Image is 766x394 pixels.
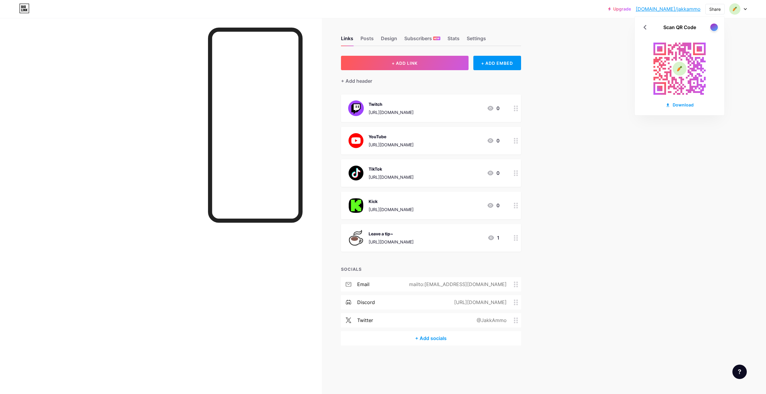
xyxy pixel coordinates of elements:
[392,61,418,66] span: + ADD LINK
[608,7,631,11] a: Upgrade
[467,317,514,324] div: @JakkAmmo
[341,35,353,46] div: Links
[487,202,499,209] div: 0
[448,35,460,46] div: Stats
[487,169,499,177] div: 0
[636,5,701,13] a: [DOMAIN_NAME]/jakkammo
[341,331,521,345] div: + Add socials
[445,299,514,306] div: [URL][DOMAIN_NAME]
[369,142,414,148] div: [URL][DOMAIN_NAME]
[348,165,364,181] img: TikTok
[404,35,440,46] div: Subscribers
[357,281,369,288] div: email
[729,3,740,15] img: jakkammo
[663,24,696,31] div: Scan QR Code
[487,234,499,241] div: 1
[369,231,414,237] div: Leave a tip~
[369,206,414,213] div: [URL][DOMAIN_NAME]
[381,35,397,46] div: Design
[400,281,514,288] div: mailto:[EMAIL_ADDRESS][DOMAIN_NAME]
[369,109,414,115] div: [URL][DOMAIN_NAME]
[369,101,414,107] div: Twitch
[369,198,414,204] div: Kick
[357,299,375,306] div: discord
[473,56,521,70] div: + ADD EMBED
[369,239,414,245] div: [URL][DOMAIN_NAME]
[665,102,694,108] div: Download
[348,100,364,116] img: Twitch
[348,133,364,148] img: YouTube
[341,56,469,70] button: + ADD LINK
[348,198,364,213] img: Kick
[434,37,439,40] span: NEW
[487,105,499,112] div: 0
[348,230,364,246] img: Leave a tip~
[369,133,414,140] div: YouTube
[487,137,499,144] div: 0
[369,174,414,180] div: [URL][DOMAIN_NAME]
[467,35,486,46] div: Settings
[360,35,374,46] div: Posts
[341,77,372,85] div: + Add header
[357,317,373,324] div: twitter
[709,6,721,12] div: Share
[369,166,414,172] div: TikTok
[341,266,521,272] div: SOCIALS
